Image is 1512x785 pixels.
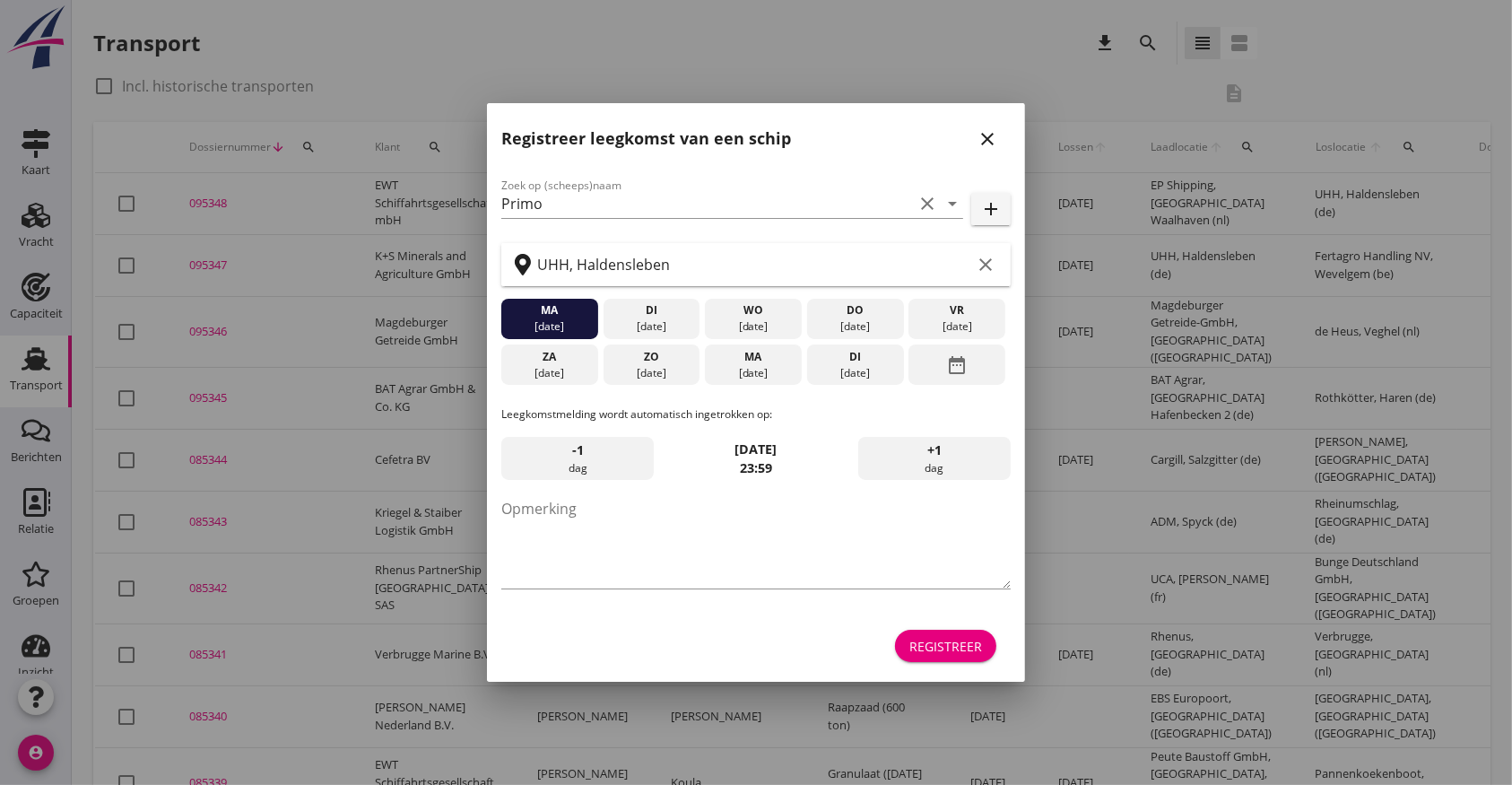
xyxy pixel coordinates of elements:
div: dag [501,437,654,480]
div: wo [709,302,797,318]
strong: 23:59 [740,459,772,476]
span: -1 [572,440,584,460]
div: ma [506,302,594,318]
button: Registreer [895,630,996,662]
div: di [607,302,695,318]
div: za [506,349,594,365]
i: clear [917,193,938,214]
div: Registreer [909,637,982,656]
div: ma [709,349,797,365]
div: dag [858,437,1011,480]
div: [DATE] [812,365,899,381]
i: add [980,198,1002,220]
div: [DATE] [506,318,594,335]
div: [DATE] [607,318,695,335]
div: [DATE] [506,365,594,381]
div: [DATE] [607,365,695,381]
i: date_range [946,349,968,381]
i: arrow_drop_down [942,193,963,214]
div: [DATE] [812,318,899,335]
h2: Registreer leegkomst van een schip [501,126,791,151]
strong: [DATE] [735,440,778,458]
i: clear [975,254,996,275]
div: [DATE] [913,318,1001,335]
div: [DATE] [709,365,797,381]
div: [DATE] [709,318,797,335]
div: zo [607,349,695,365]
p: Leegkomstmelding wordt automatisch ingetrokken op: [501,406,1011,423]
input: Zoek op (scheeps)naam [501,189,913,218]
div: di [812,349,899,365]
i: close [977,128,998,150]
div: do [812,302,899,318]
input: Zoek op terminal of plaats [537,250,971,279]
textarea: Opmerking [501,494,1011,589]
div: vr [913,302,1001,318]
span: +1 [927,440,942,460]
